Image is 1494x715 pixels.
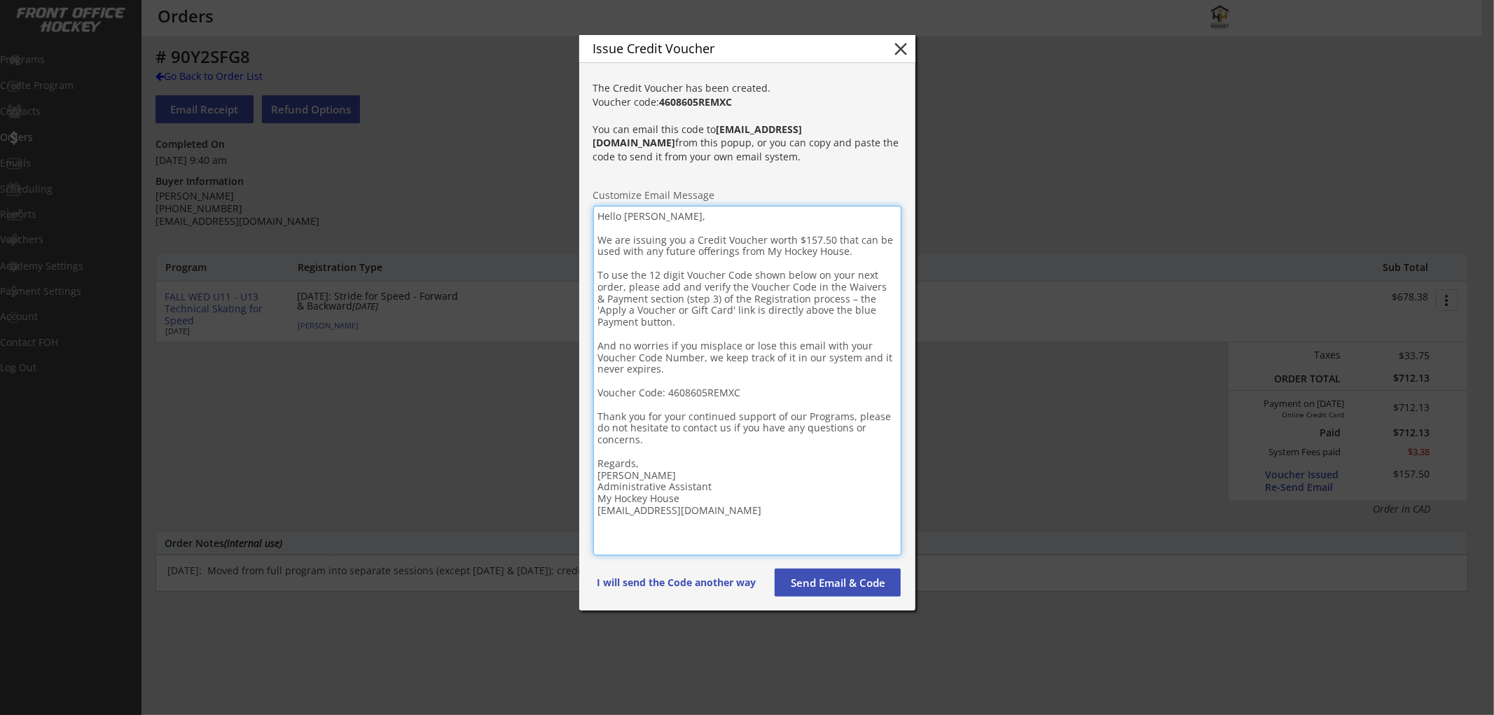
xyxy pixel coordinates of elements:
strong: 4608605REMXC [660,95,733,109]
strong: [EMAIL_ADDRESS][DOMAIN_NAME] [593,123,803,150]
div: Customize Email Message [593,190,901,200]
div: Issue Credit Voucher [593,41,869,57]
button: I will send the Code another way [593,569,761,597]
div: The Credit Voucher has been created. Voucher code: You can email this code to from this popup, or... [593,81,901,164]
button: close [891,39,912,60]
button: Send Email & Code [775,569,901,597]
